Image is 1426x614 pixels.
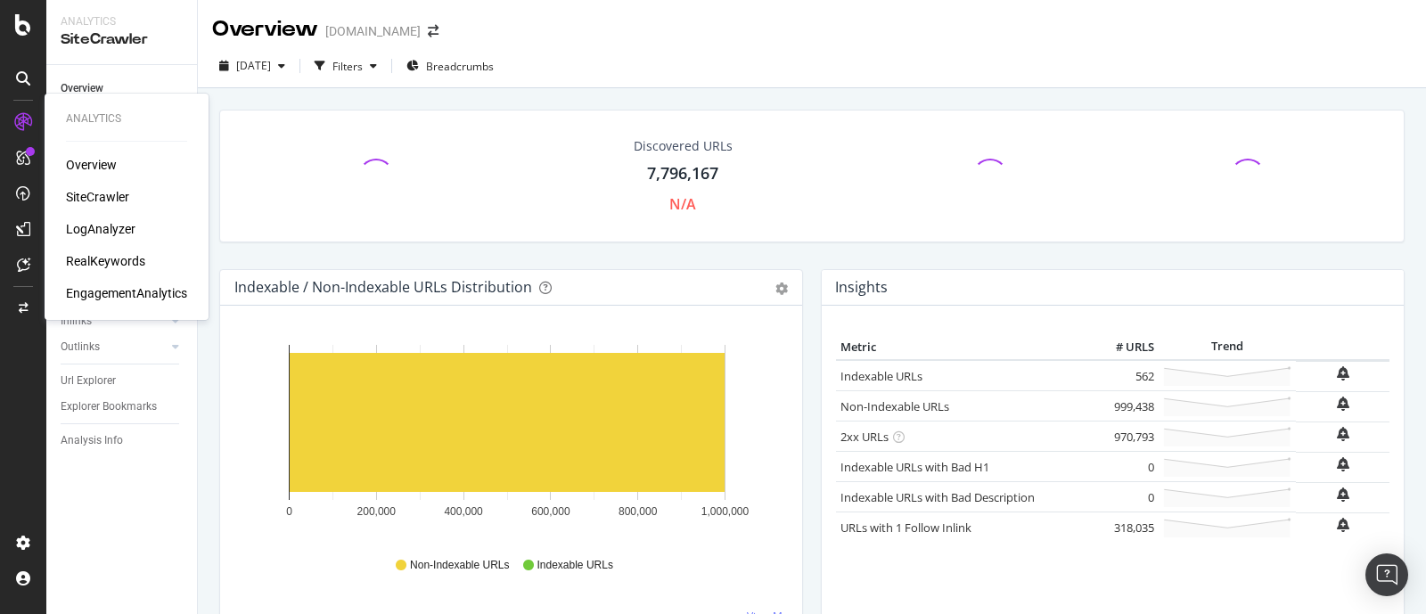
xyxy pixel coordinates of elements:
[399,52,501,80] button: Breadcrumbs
[66,156,117,174] a: Overview
[835,275,888,299] h4: Insights
[840,398,949,414] a: Non-Indexable URLs
[1337,457,1349,471] div: bell-plus
[61,397,184,416] a: Explorer Bookmarks
[1087,512,1159,543] td: 318,035
[61,312,167,331] a: Inlinks
[669,194,696,215] div: N/A
[286,505,292,518] text: 0
[212,14,318,45] div: Overview
[357,505,397,518] text: 200,000
[647,162,718,185] div: 7,796,167
[634,137,733,155] div: Discovered URLs
[236,58,271,73] span: 2025 Feb. 27th
[1337,518,1349,532] div: bell-plus
[836,334,1087,361] th: Metric
[1087,482,1159,512] td: 0
[1365,553,1408,596] div: Open Intercom Messenger
[61,14,183,29] div: Analytics
[410,558,509,573] span: Non-Indexable URLs
[444,505,483,518] text: 400,000
[1087,391,1159,422] td: 999,438
[619,505,658,518] text: 800,000
[61,372,116,390] div: Url Explorer
[61,338,100,356] div: Outlinks
[1087,452,1159,482] td: 0
[1087,360,1159,391] td: 562
[325,22,421,40] div: [DOMAIN_NAME]
[537,558,613,573] span: Indexable URLs
[61,29,183,50] div: SiteCrawler
[61,431,184,450] a: Analysis Info
[1159,334,1296,361] th: Trend
[1337,487,1349,502] div: bell-plus
[66,220,135,238] a: LogAnalyzer
[701,505,750,518] text: 1,000,000
[332,59,363,74] div: Filters
[66,188,129,206] a: SiteCrawler
[66,252,145,270] a: RealKeywords
[531,505,570,518] text: 600,000
[61,372,184,390] a: Url Explorer
[1087,334,1159,361] th: # URLS
[61,338,167,356] a: Outlinks
[66,111,187,127] div: Analytics
[426,59,494,74] span: Breadcrumbs
[1337,366,1349,381] div: bell-plus
[840,429,889,445] a: 2xx URLs
[840,520,971,536] a: URLs with 1 Follow Inlink
[307,52,384,80] button: Filters
[61,79,184,98] a: Overview
[61,79,103,98] div: Overview
[840,368,922,384] a: Indexable URLs
[234,278,532,296] div: Indexable / Non-Indexable URLs Distribution
[61,431,123,450] div: Analysis Info
[840,459,989,475] a: Indexable URLs with Bad H1
[775,282,788,295] div: gear
[61,397,157,416] div: Explorer Bookmarks
[66,284,187,302] a: EngagementAnalytics
[840,489,1035,505] a: Indexable URLs with Bad Description
[212,52,292,80] button: [DATE]
[1087,422,1159,452] td: 970,793
[61,312,92,331] div: Inlinks
[1337,427,1349,441] div: bell-plus
[234,334,780,541] svg: A chart.
[1337,397,1349,411] div: bell-plus
[428,25,438,37] div: arrow-right-arrow-left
